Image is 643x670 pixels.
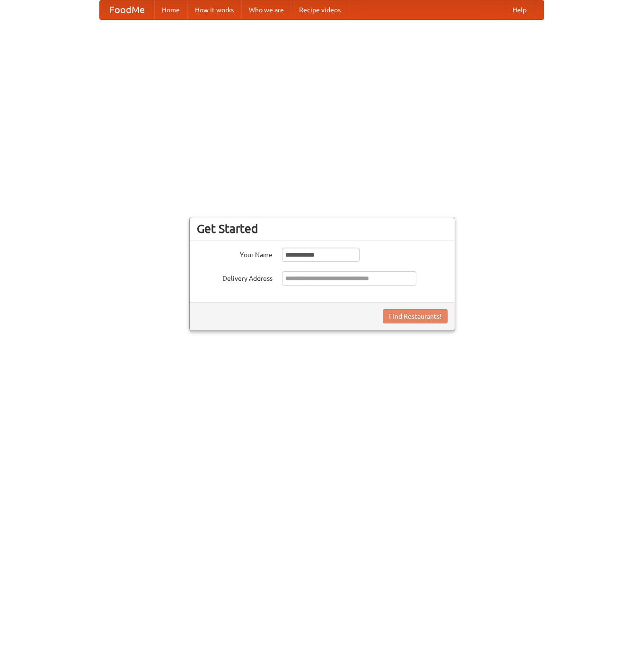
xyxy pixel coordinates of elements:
h3: Get Started [197,222,448,236]
button: Find Restaurants! [383,309,448,323]
label: Your Name [197,248,273,259]
a: Home [154,0,187,19]
a: How it works [187,0,241,19]
a: Help [505,0,534,19]
label: Delivery Address [197,271,273,283]
a: FoodMe [100,0,154,19]
a: Who we are [241,0,291,19]
a: Recipe videos [291,0,348,19]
